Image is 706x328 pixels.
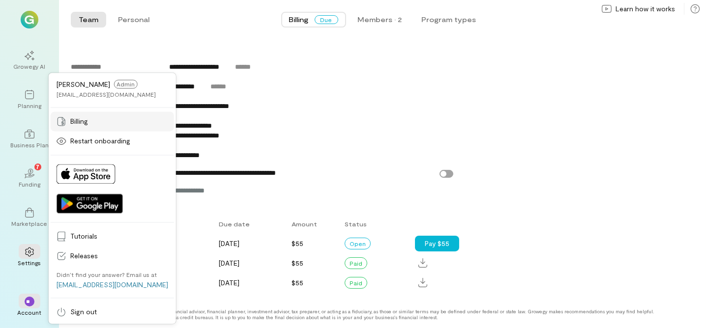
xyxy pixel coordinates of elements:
[12,161,47,196] a: Funding
[51,226,174,246] a: Tutorials
[12,43,47,78] a: Growegy AI
[51,111,174,131] a: Billing
[289,15,309,25] span: Billing
[358,15,402,25] div: Members · 2
[12,239,47,274] a: Settings
[70,251,168,261] span: Releases
[51,131,174,151] a: Restart onboarding
[57,90,156,98] div: [EMAIL_ADDRESS][DOMAIN_NAME]
[219,259,239,267] span: [DATE]
[114,80,138,88] span: Admin
[219,239,239,247] span: [DATE]
[10,141,49,149] div: Business Plan
[70,307,168,317] span: Sign out
[339,215,415,233] div: Status
[281,12,346,27] button: BillingDue
[414,12,484,27] button: Program types
[315,15,338,24] span: Due
[71,308,661,320] div: Growegy is not a credit repair organization, financial advisor, financial planner, investment adv...
[345,277,367,289] div: Paid
[14,62,46,70] div: Growegy AI
[12,82,47,117] a: Planning
[70,116,168,126] span: Billing
[51,302,174,322] a: Sign out
[292,278,303,287] span: $55
[110,12,157,27] button: Personal
[18,259,41,267] div: Settings
[70,231,168,241] span: Tutorials
[18,308,42,316] div: Account
[292,239,303,247] span: $55
[213,215,285,233] div: Due date
[57,280,168,289] a: [EMAIL_ADDRESS][DOMAIN_NAME]
[71,12,106,27] button: Team
[57,271,157,278] div: Didn’t find your answer? Email us at
[350,12,410,27] button: Members · 2
[36,162,40,171] span: 7
[415,236,459,251] button: Pay $55
[18,102,41,109] div: Planning
[12,200,47,235] a: Marketplace
[292,259,303,267] span: $55
[19,180,40,188] div: Funding
[616,4,675,14] span: Learn how it works
[286,215,339,233] div: Amount
[57,80,110,88] span: [PERSON_NAME]
[70,136,168,146] span: Restart onboarding
[12,121,47,157] a: Business Plan
[57,164,116,184] img: Download on App Store
[345,257,367,269] div: Paid
[345,238,371,249] div: Open
[12,219,48,227] div: Marketplace
[219,278,239,287] span: [DATE]
[51,246,174,266] a: Releases
[57,193,123,213] img: Get it on Google Play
